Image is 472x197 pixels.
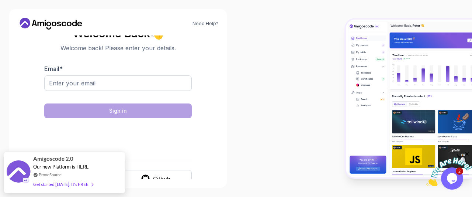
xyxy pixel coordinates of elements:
iframe: Widget containing checkbox for hCaptcha security challenge [62,123,174,151]
a: Home link [18,18,84,30]
img: provesource social proof notification image [7,160,31,184]
img: Amigoscode Dashboard [346,20,472,177]
input: Enter your email [44,75,192,91]
div: Github [153,175,170,183]
span: Amigoscode 2.0 [33,154,73,163]
p: Welcome back! Please enter your details. [44,44,192,52]
div: Sign in [109,107,127,115]
button: Github [119,170,192,187]
button: Sign in [44,103,192,118]
h2: Welcome Back [44,27,192,39]
a: Need Help? [192,21,218,27]
span: Our new Platform is HERE [33,164,89,170]
a: ProveSource [39,171,62,178]
iframe: chat widget [426,151,472,186]
label: Email * [44,65,63,72]
div: Get started [DATE]. It's FREE [33,180,93,188]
